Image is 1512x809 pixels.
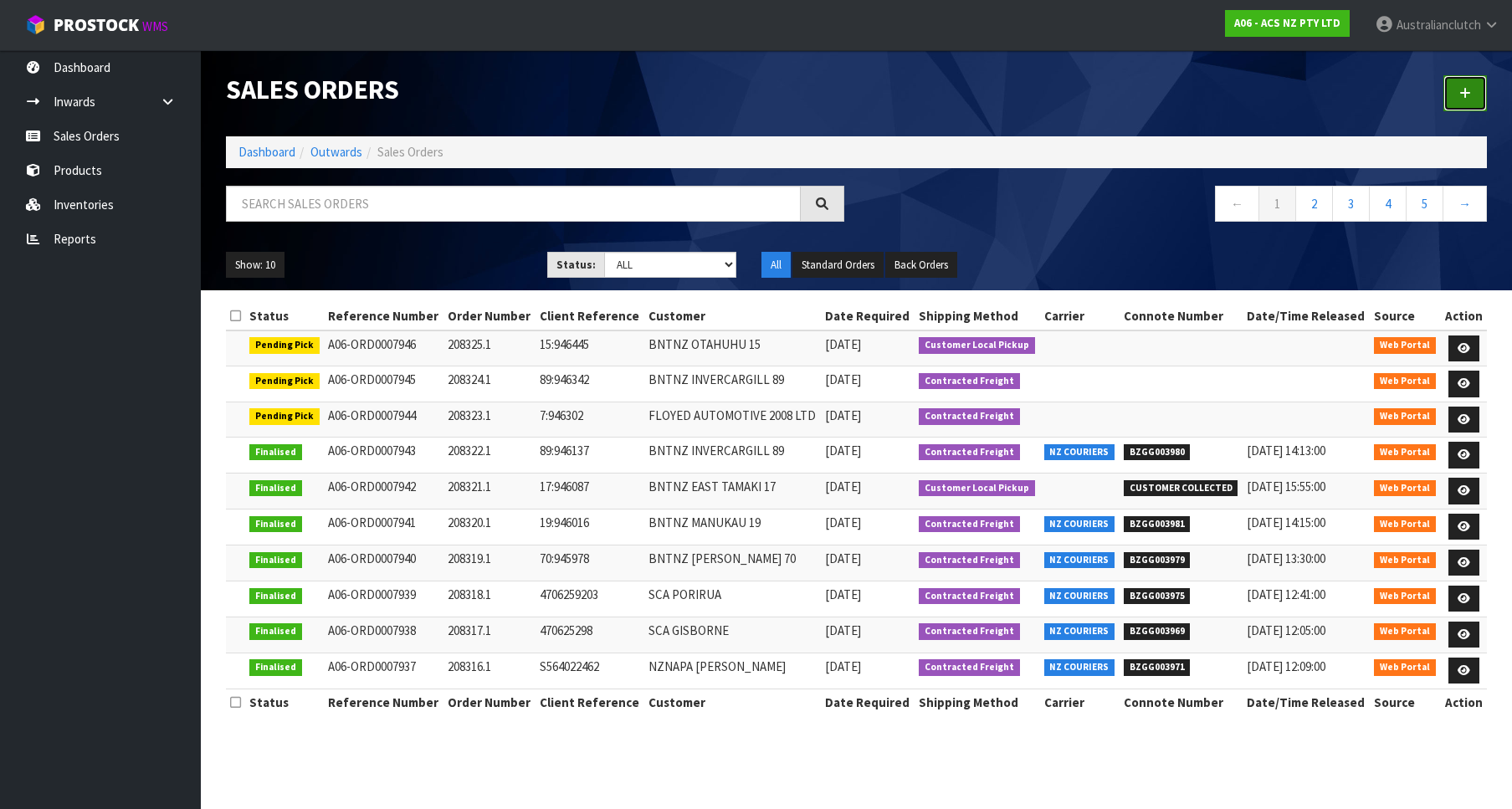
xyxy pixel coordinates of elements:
[1370,303,1440,330] th: Source
[443,617,536,653] td: 208317.1
[536,617,644,653] td: 470625298
[1374,373,1436,390] span: Web Portal
[249,659,302,676] span: Finalised
[536,545,644,581] td: 70:945978
[821,303,915,330] th: Date Required
[249,373,320,390] span: Pending Pick
[869,186,1488,227] nav: Page navigation
[1124,659,1191,676] span: BZGG003971
[919,373,1020,390] span: Contracted Freight
[1370,689,1440,715] th: Source
[536,366,644,402] td: 89:946342
[443,509,536,545] td: 208320.1
[536,509,644,545] td: 19:946016
[644,689,821,715] th: Customer
[1374,588,1436,605] span: Web Portal
[1247,479,1325,494] span: [DATE] 15:55:00
[1374,337,1436,354] span: Web Portal
[245,689,324,715] th: Status
[1040,303,1120,330] th: Carrier
[1374,623,1436,640] span: Web Portal
[536,402,644,438] td: 7:946302
[915,303,1040,330] th: Shipping Method
[644,474,821,509] td: BNTNZ EAST TAMAKI 17
[644,366,821,402] td: BNTNZ INVERCARGILL 89
[825,479,861,494] span: [DATE]
[644,330,821,366] td: BNTNZ OTAHUHU 15
[915,689,1040,715] th: Shipping Method
[324,474,443,509] td: A06-ORD0007942
[1440,689,1487,715] th: Action
[1044,444,1115,461] span: NZ COURIERS
[919,337,1035,354] span: Customer Local Pickup
[1374,444,1436,461] span: Web Portal
[324,689,443,715] th: Reference Number
[1124,552,1191,569] span: BZGG003979
[1369,186,1407,222] a: 4
[324,303,443,330] th: Reference Number
[443,303,536,330] th: Order Number
[238,144,295,160] a: Dashboard
[536,330,644,366] td: 15:946445
[792,252,884,279] button: Standard Orders
[1044,552,1115,569] span: NZ COURIERS
[249,623,302,640] span: Finalised
[1044,623,1115,640] span: NZ COURIERS
[249,444,302,461] span: Finalised
[1397,17,1481,33] span: Australianclutch
[1124,516,1191,533] span: BZGG003981
[919,516,1020,533] span: Contracted Freight
[536,653,644,689] td: S564022462
[821,689,915,715] th: Date Required
[1247,586,1325,602] span: [DATE] 12:41:00
[226,75,844,105] h1: Sales Orders
[1374,480,1436,497] span: Web Portal
[1215,186,1259,222] a: ←
[825,550,861,566] span: [DATE]
[644,438,821,474] td: BNTNZ INVERCARGILL 89
[245,303,324,330] th: Status
[825,443,861,458] span: [DATE]
[249,337,320,354] span: Pending Pick
[644,509,821,545] td: BNTNZ MANUKAU 19
[324,581,443,617] td: A06-ORD0007939
[825,658,861,674] span: [DATE]
[919,408,1020,425] span: Contracted Freight
[324,330,443,366] td: A06-ORD0007946
[919,444,1020,461] span: Contracted Freight
[825,622,861,638] span: [DATE]
[919,659,1020,676] span: Contracted Freight
[324,509,443,545] td: A06-ORD0007941
[1258,186,1296,222] a: 1
[324,402,443,438] td: A06-ORD0007944
[919,480,1035,497] span: Customer Local Pickup
[1374,408,1436,425] span: Web Portal
[885,252,957,279] button: Back Orders
[54,14,139,36] span: ProStock
[644,303,821,330] th: Customer
[249,552,302,569] span: Finalised
[761,252,791,279] button: All
[1374,552,1436,569] span: Web Portal
[310,144,362,160] a: Outwards
[226,186,801,222] input: Search sales orders
[536,303,644,330] th: Client Reference
[1247,443,1325,458] span: [DATE] 14:13:00
[1044,588,1115,605] span: NZ COURIERS
[1120,303,1243,330] th: Connote Number
[324,617,443,653] td: A06-ORD0007938
[443,330,536,366] td: 208325.1
[556,258,596,272] strong: Status:
[1247,622,1325,638] span: [DATE] 12:05:00
[1247,658,1325,674] span: [DATE] 12:09:00
[644,581,821,617] td: SCA PORIRUA
[249,408,320,425] span: Pending Pick
[644,617,821,653] td: SCA GISBORNE
[536,474,644,509] td: 17:946087
[324,366,443,402] td: A06-ORD0007945
[249,516,302,533] span: Finalised
[919,623,1020,640] span: Contracted Freight
[1124,480,1238,497] span: CUSTOMER COLLECTED
[644,545,821,581] td: BNTNZ [PERSON_NAME] 70
[825,336,861,352] span: [DATE]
